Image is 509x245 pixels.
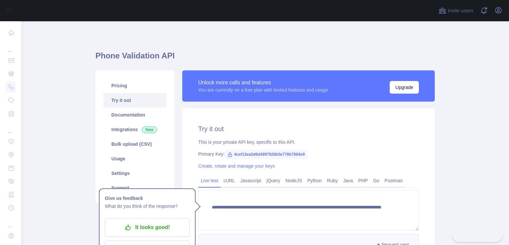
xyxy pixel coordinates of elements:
a: Bulk upload (CSV) [103,137,166,151]
iframe: Toggle Customer Support [452,228,502,242]
button: Invite users [437,5,475,16]
a: Go [370,175,382,186]
a: Pricing [103,78,166,93]
a: Integrations New [103,122,166,137]
a: NodeJS [283,175,305,186]
a: Ruby [324,175,341,186]
a: Try it out [103,93,166,108]
button: Upgrade [390,81,419,94]
a: Javascript [238,175,264,186]
span: New [142,126,157,133]
a: cURL [221,175,238,186]
a: Usage [103,151,166,166]
span: 4cef13ea2d8d4997928b5e778b7664e9 [225,149,308,159]
h1: Give us feedback [105,194,190,202]
div: You are currently on a free plan with limited features and usage [198,87,328,93]
div: Unlock more calls and features [198,79,328,87]
a: Settings [103,166,166,181]
div: ... [5,121,16,134]
a: Python [305,175,324,186]
p: It looks good! [110,222,185,233]
a: Create, rotate and manage your keys [198,163,275,169]
div: Primary Key: [198,151,419,157]
h1: Phone Validation API [95,50,435,66]
p: What do you think of the response? [105,202,190,210]
a: Documentation [103,108,166,122]
span: Invite users [448,7,473,15]
a: Live test [198,175,221,186]
a: Support [103,181,166,195]
div: This is your private API key, specific to this API. [198,139,419,145]
h2: Try it out [198,124,419,133]
a: jQuery [264,175,283,186]
div: ... [5,215,16,228]
div: ... [5,40,16,53]
a: Postman [382,175,406,186]
a: PHP [356,175,370,186]
button: It looks good! [105,218,190,237]
a: Java [341,175,356,186]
